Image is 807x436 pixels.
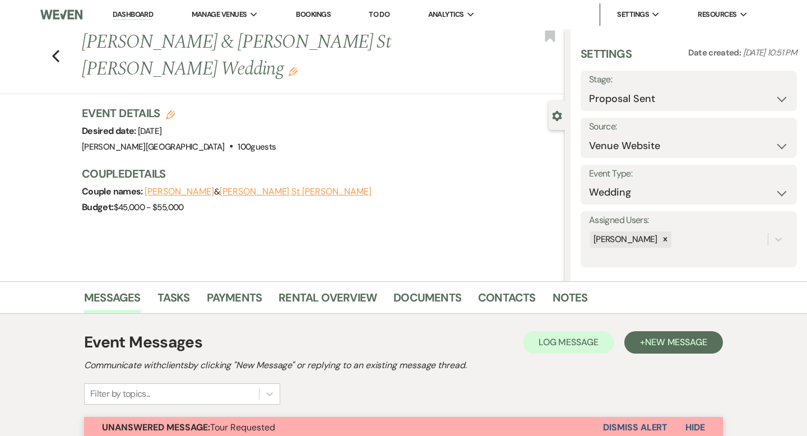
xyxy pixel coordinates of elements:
h3: Couple Details [82,166,554,182]
a: Payments [207,289,262,313]
button: Log Message [523,331,614,354]
span: Analytics [428,9,464,20]
a: Tasks [157,289,190,313]
a: Contacts [478,289,536,313]
span: Manage Venues [192,9,247,20]
span: Tour Requested [102,421,275,433]
h1: [PERSON_NAME] & [PERSON_NAME] St [PERSON_NAME] Wedding [82,29,464,82]
button: Edit [289,66,298,76]
button: [PERSON_NAME] St [PERSON_NAME] [220,187,372,196]
a: Bookings [296,10,331,19]
span: Couple names: [82,185,145,197]
span: New Message [645,336,707,348]
span: & [145,186,372,197]
strong: Unanswered Message: [102,421,210,433]
a: Documents [393,289,461,313]
img: Weven Logo [40,3,82,26]
button: +New Message [624,331,723,354]
span: [PERSON_NAME][GEOGRAPHIC_DATA] [82,141,225,152]
h3: Event Details [82,105,276,121]
span: [DATE] 10:51 PM [743,47,797,58]
span: Resources [698,9,736,20]
span: 100 guests [238,141,276,152]
span: Hide [685,421,705,433]
label: Stage: [589,72,789,88]
h2: Communicate with clients by clicking "New Message" or replying to an existing message thread. [84,359,723,372]
label: Assigned Users: [589,212,789,229]
a: To Do [369,10,389,19]
span: Date created: [688,47,743,58]
span: Desired date: [82,125,138,137]
h3: Settings [581,46,632,71]
a: Rental Overview [279,289,377,313]
span: Settings [617,9,649,20]
button: Close lead details [552,110,562,120]
span: Budget: [82,201,114,213]
div: [PERSON_NAME] [590,231,659,248]
button: [PERSON_NAME] [145,187,214,196]
span: $45,000 - $55,000 [114,202,184,213]
h1: Event Messages [84,331,202,354]
span: [DATE] [138,126,161,137]
span: Log Message [539,336,599,348]
label: Event Type: [589,166,789,182]
label: Source: [589,119,789,135]
div: Filter by topics... [90,387,150,401]
a: Dashboard [113,10,153,20]
a: Messages [84,289,141,313]
a: Notes [553,289,588,313]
